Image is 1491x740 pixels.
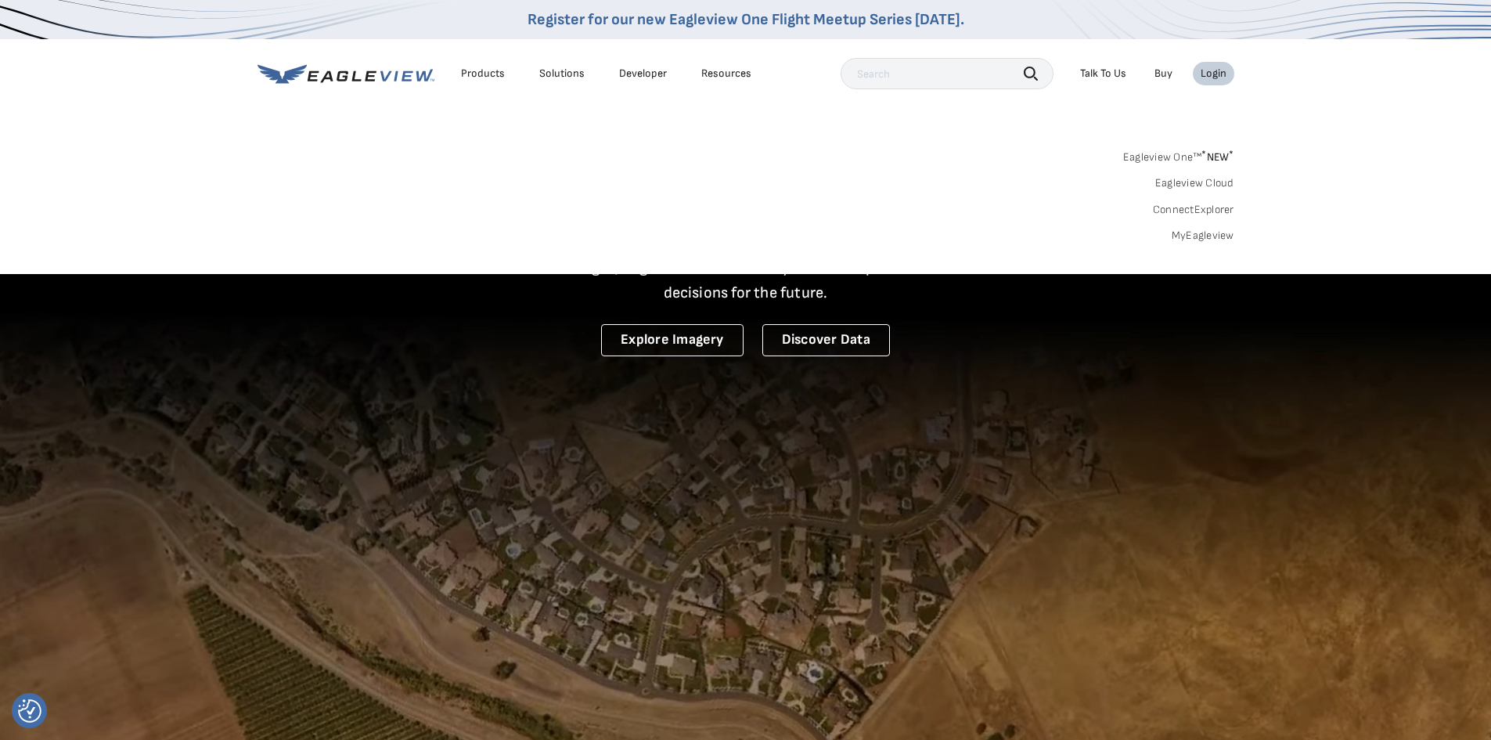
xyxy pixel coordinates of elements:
img: Revisit consent button [18,699,41,723]
span: NEW [1201,150,1233,164]
a: Discover Data [762,324,890,356]
a: Eagleview Cloud [1155,176,1234,190]
div: Resources [701,67,751,81]
a: Eagleview One™*NEW* [1123,146,1234,164]
a: Register for our new Eagleview One Flight Meetup Series [DATE]. [528,10,964,29]
input: Search [841,58,1053,89]
a: Explore Imagery [601,324,744,356]
div: Login [1201,67,1226,81]
a: ConnectExplorer [1153,203,1234,217]
a: Buy [1154,67,1172,81]
button: Consent Preferences [18,699,41,723]
div: Solutions [539,67,585,81]
div: Products [461,67,505,81]
div: Talk To Us [1080,67,1126,81]
a: Developer [619,67,667,81]
a: MyEagleview [1172,229,1234,243]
